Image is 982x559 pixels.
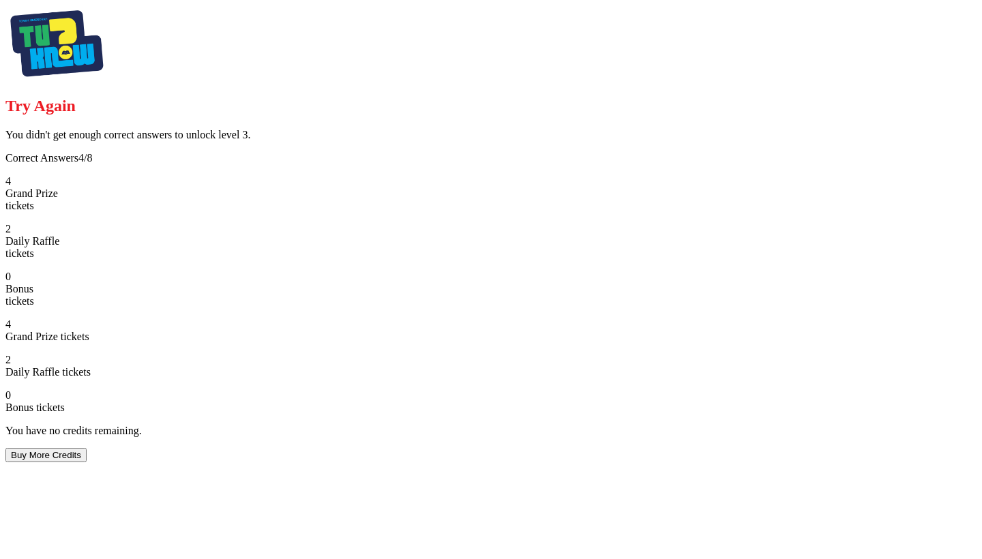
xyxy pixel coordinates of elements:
[5,318,977,343] p: Grand Prize tickets
[5,354,977,378] p: Daily Raffle tickets
[5,97,977,115] h2: Try Again
[5,175,977,212] p: Grand Prize tickets
[5,223,977,260] p: Daily Raffle tickets
[5,223,11,235] span: 2
[5,425,977,437] p: You have no credits remaining.
[5,389,977,414] p: Bonus tickets
[5,129,977,141] p: You didn't get enough correct answers to unlock level 3.
[5,152,977,164] p: Correct Answers
[5,448,87,462] button: Buy More Credits
[5,354,11,365] span: 2
[5,271,11,282] span: 0
[5,5,108,82] img: Tournament Logo
[5,175,11,187] span: 4
[78,152,92,164] span: 4/8
[5,271,977,307] p: Bonus tickets
[5,318,11,330] span: 4
[5,389,11,401] span: 0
